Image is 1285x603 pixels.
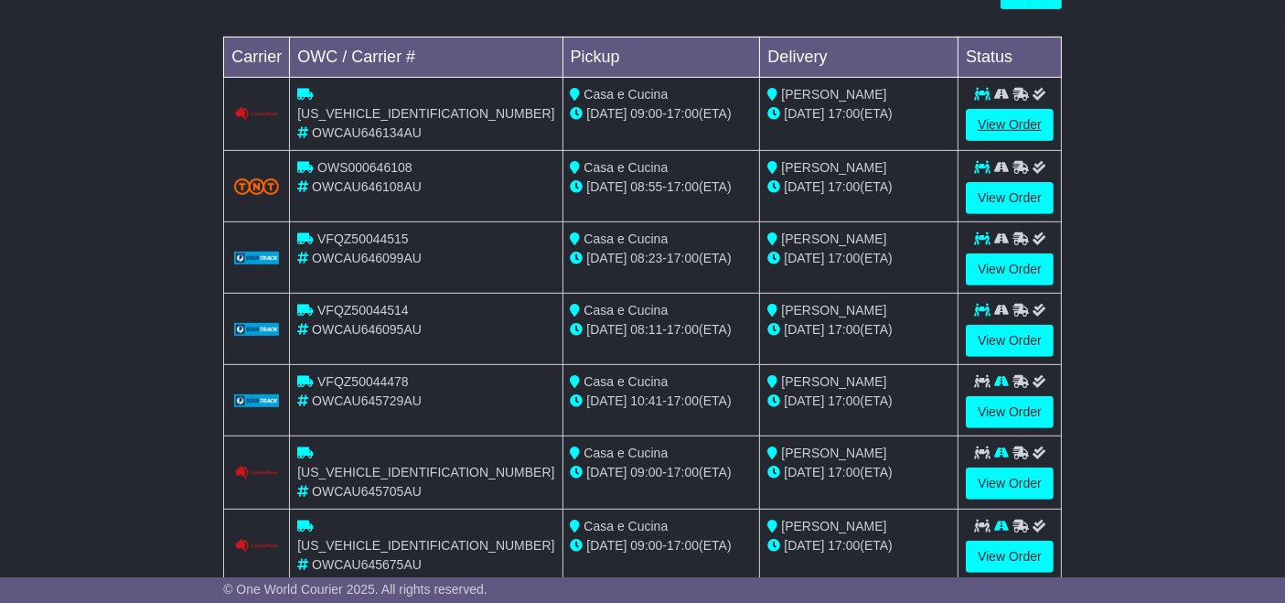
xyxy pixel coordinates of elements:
[317,374,409,389] span: VFQZ50044478
[584,160,668,175] span: Casa e Cucina
[630,322,662,337] span: 08:11
[781,232,886,246] span: [PERSON_NAME]
[966,468,1054,500] a: View Order
[234,466,280,480] img: Couriers_Please.png
[784,465,824,479] span: [DATE]
[586,106,626,121] span: [DATE]
[312,251,422,265] span: OWCAU646099AU
[312,557,422,572] span: OWCAU645675AU
[586,179,626,194] span: [DATE]
[586,322,626,337] span: [DATE]
[767,249,950,268] div: (ETA)
[630,106,662,121] span: 09:00
[571,178,753,197] div: - (ETA)
[586,251,626,265] span: [DATE]
[312,484,422,499] span: OWCAU645705AU
[224,37,290,77] td: Carrier
[562,37,760,77] td: Pickup
[767,178,950,197] div: (ETA)
[584,446,668,460] span: Casa e Cucina
[584,303,668,318] span: Casa e Cucina
[630,538,662,553] span: 09:00
[630,179,662,194] span: 08:55
[584,519,668,533] span: Casa e Cucina
[584,232,668,246] span: Casa e Cucina
[312,179,422,194] span: OWCAU646108AU
[234,394,280,406] img: GetCarrierServiceLogo
[586,393,626,408] span: [DATE]
[966,541,1054,573] a: View Order
[781,374,886,389] span: [PERSON_NAME]
[966,325,1054,357] a: View Order
[828,322,860,337] span: 17:00
[571,320,753,339] div: - (ETA)
[760,37,958,77] td: Delivery
[317,303,409,318] span: VFQZ50044514
[290,37,562,77] td: OWC / Carrier #
[234,323,280,335] img: GetCarrierServiceLogo
[667,465,699,479] span: 17:00
[571,392,753,411] div: - (ETA)
[966,182,1054,214] a: View Order
[312,322,422,337] span: OWCAU646095AU
[966,109,1054,141] a: View Order
[767,104,950,124] div: (ETA)
[784,393,824,408] span: [DATE]
[784,106,824,121] span: [DATE]
[234,252,280,264] img: GetCarrierServiceLogo
[223,582,487,597] span: © One World Courier 2025. All rights reserved.
[630,465,662,479] span: 09:00
[667,322,699,337] span: 17:00
[781,519,886,533] span: [PERSON_NAME]
[297,106,554,121] span: [US_VEHICLE_IDENTIFICATION_NUMBER]
[784,251,824,265] span: [DATE]
[630,251,662,265] span: 08:23
[571,536,753,555] div: - (ETA)
[317,232,409,246] span: VFQZ50044515
[312,393,422,408] span: OWCAU645729AU
[767,392,950,411] div: (ETA)
[667,179,699,194] span: 17:00
[571,104,753,124] div: - (ETA)
[828,538,860,553] span: 17:00
[784,538,824,553] span: [DATE]
[586,538,626,553] span: [DATE]
[312,125,422,140] span: OWCAU646134AU
[584,87,668,102] span: Casa e Cucina
[767,320,950,339] div: (ETA)
[667,251,699,265] span: 17:00
[966,396,1054,428] a: View Order
[234,539,280,554] img: Couriers_Please.png
[571,249,753,268] div: - (ETA)
[781,446,886,460] span: [PERSON_NAME]
[966,253,1054,285] a: View Order
[667,106,699,121] span: 17:00
[828,465,860,479] span: 17:00
[958,37,1062,77] td: Status
[297,465,554,479] span: [US_VEHICLE_IDENTIFICATION_NUMBER]
[767,536,950,555] div: (ETA)
[234,178,280,195] img: TNT_Domestic.png
[586,465,626,479] span: [DATE]
[828,251,860,265] span: 17:00
[571,463,753,482] div: - (ETA)
[828,393,860,408] span: 17:00
[317,160,412,175] span: OWS000646108
[234,107,280,122] img: Couriers_Please.png
[767,463,950,482] div: (ETA)
[781,160,886,175] span: [PERSON_NAME]
[784,179,824,194] span: [DATE]
[828,179,860,194] span: 17:00
[784,322,824,337] span: [DATE]
[781,303,886,318] span: [PERSON_NAME]
[297,538,554,553] span: [US_VEHICLE_IDENTIFICATION_NUMBER]
[630,393,662,408] span: 10:41
[828,106,860,121] span: 17:00
[667,538,699,553] span: 17:00
[584,374,668,389] span: Casa e Cucina
[781,87,886,102] span: [PERSON_NAME]
[667,393,699,408] span: 17:00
